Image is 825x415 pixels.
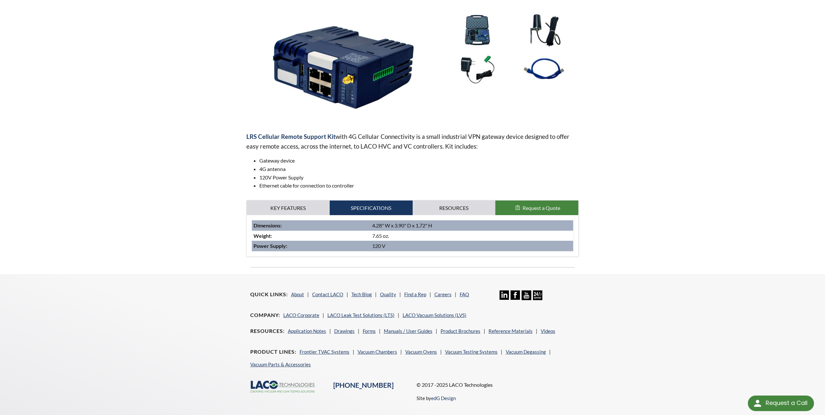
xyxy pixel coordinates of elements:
a: Vacuum Testing Systems [445,349,498,355]
li: 120V Power Supply [259,173,579,182]
td: 4.28" W x 3.90" D x 1.72" H [371,220,573,231]
a: Contact LACO [312,291,343,297]
strong: Weight: [253,233,272,239]
span: LRS Cellular Remote Support Kit [246,133,336,140]
img: LRS Cellular Remote Support Kit Case [446,12,509,48]
button: Request a Quote [495,201,578,215]
h4: Resources [250,328,285,335]
a: Vacuum Ovens [405,349,437,355]
a: 24/7 Support [533,295,542,301]
h4: Product Lines [250,348,296,355]
a: Specifications [330,201,413,215]
img: 24/7 Support Icon [533,290,542,300]
a: Manuals / User Guides [384,328,432,334]
p: Site by [417,394,456,402]
a: Vacuum Chambers [358,349,397,355]
a: FAQ [460,291,469,297]
h4: Company [250,312,280,319]
a: Frontier TVAC Systems [300,349,349,355]
a: Reference Materials [489,328,533,334]
a: edG Design [431,395,456,401]
a: Drawings [334,328,355,334]
span: Request a Quote [523,205,560,211]
td: 7.65 oz. [371,231,573,241]
a: Forms [363,328,376,334]
img: LRS Cellular Remote Support Antenna [512,12,575,48]
div: Request a Call [748,396,814,411]
a: Key Features [247,201,330,215]
img: round button [752,398,763,409]
strong: Dimensions: [253,222,282,228]
a: LACO Corporate [283,312,319,318]
a: Vacuum Parts & Accessories [250,361,311,367]
li: Ethernet cable for connection to controller [259,181,579,190]
h4: Quick Links [250,291,288,298]
a: LACO Leak Test Solutions (LTS) [327,312,395,318]
a: Careers [434,291,452,297]
a: Vacuum Degassing [506,349,546,355]
td: 120 V [371,241,573,251]
div: Request a Call [766,396,807,410]
a: Videos [541,328,555,334]
a: Product Brochures [441,328,480,334]
a: Find a Rep [404,291,426,297]
a: Resources [413,201,496,215]
a: Application Notes [288,328,326,334]
a: [PHONE_NUMBER] [333,381,394,389]
img: LRS Cellular Remote Support Ethernet Cable [512,51,575,86]
a: LACO Vacuum Solutions (LVS) [403,312,466,318]
img: LRS Cellular Remote Support Power Cable [446,51,509,86]
li: Gateway device [259,156,579,165]
strong: Power Supply: [253,243,287,249]
img: LRS Cellular Remote Support Gateway [246,12,441,121]
p: © 2017 -2025 LACO Technologies [417,381,575,389]
li: 4G antenna [259,165,579,173]
p: with 4G Cellular Connectivity is a small industrial VPN gateway device designed to offer easy rem... [246,132,579,151]
a: About [291,291,304,297]
a: Tech Blog [351,291,372,297]
a: Quality [380,291,396,297]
